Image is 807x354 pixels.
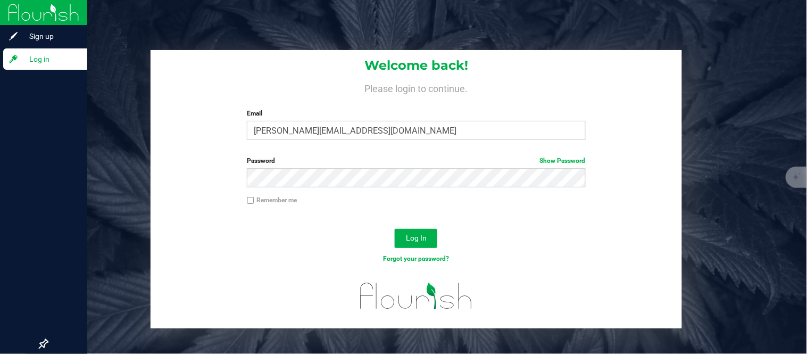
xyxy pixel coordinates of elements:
[247,157,275,164] span: Password
[19,30,82,43] span: Sign up
[8,54,19,64] inline-svg: Log in
[19,53,82,65] span: Log in
[395,229,437,248] button: Log In
[151,59,682,72] h1: Welcome back!
[406,234,427,242] span: Log In
[247,109,585,118] label: Email
[350,275,483,317] img: flourish_logo.svg
[247,197,254,204] input: Remember me
[247,195,297,205] label: Remember me
[540,157,586,164] a: Show Password
[8,31,19,42] inline-svg: Sign up
[151,81,682,94] h4: Please login to continue.
[383,255,449,262] a: Forgot your password?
